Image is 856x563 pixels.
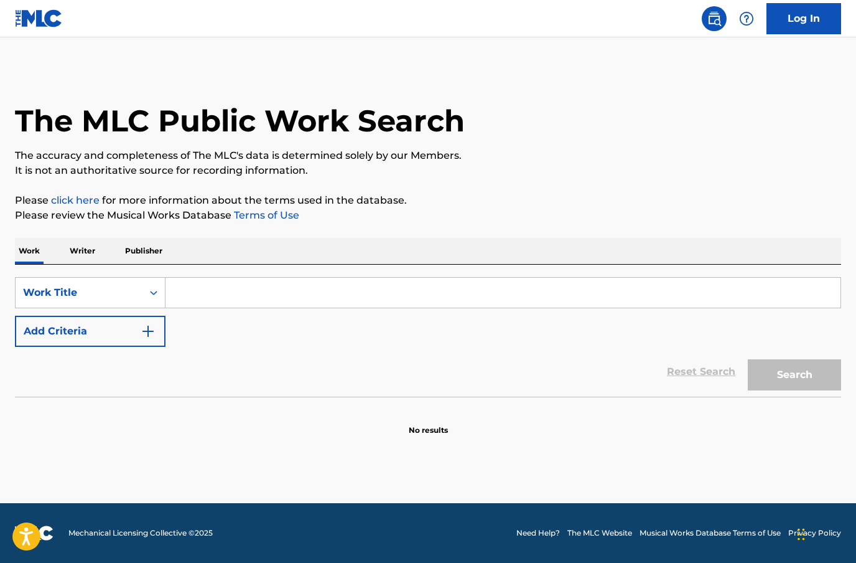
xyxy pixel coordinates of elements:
p: Please review the Musical Works Database [15,208,841,223]
div: Help [734,6,759,31]
a: The MLC Website [567,528,632,539]
img: help [739,11,754,26]
a: click here [51,194,100,206]
div: Drag [798,516,805,553]
p: It is not an authoritative source for recording information. [15,163,841,178]
a: Public Search [702,6,727,31]
p: Writer [66,238,99,264]
img: search [707,11,722,26]
button: Add Criteria [15,316,165,347]
p: The accuracy and completeness of The MLC's data is determined solely by our Members. [15,148,841,163]
a: Privacy Policy [788,528,841,539]
form: Search Form [15,277,841,397]
a: Log In [766,3,841,34]
h1: The MLC Public Work Search [15,102,465,140]
img: MLC Logo [15,9,63,27]
p: Publisher [121,238,166,264]
p: No results [409,410,448,436]
p: Work [15,238,44,264]
a: Need Help? [516,528,560,539]
iframe: Chat Widget [794,503,856,563]
img: 9d2ae6d4665cec9f34b9.svg [141,324,156,339]
a: Terms of Use [231,209,299,221]
p: Please for more information about the terms used in the database. [15,193,841,208]
img: logo [15,526,53,541]
div: Work Title [23,285,135,300]
span: Mechanical Licensing Collective © 2025 [68,528,213,539]
a: Musical Works Database Terms of Use [640,528,781,539]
